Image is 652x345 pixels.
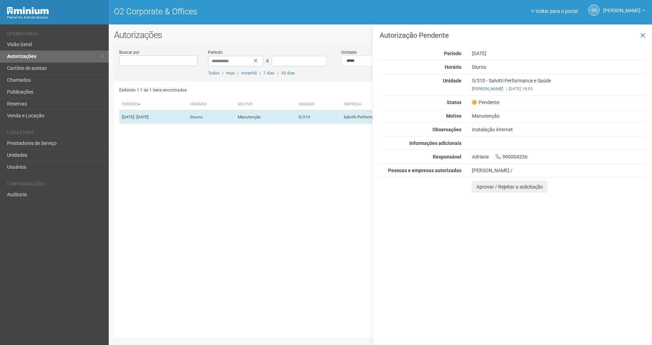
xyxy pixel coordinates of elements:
div: Manutenção [467,113,652,119]
strong: Responsável [433,154,461,160]
strong: Período [444,51,461,56]
td: Salvitti Performance e Saúde [341,110,466,124]
th: Unidade [296,99,341,110]
strong: Informações adicionais [409,140,461,146]
span: Pendente [472,99,499,105]
label: Buscar por [119,49,139,56]
li: Operacional [7,31,103,39]
label: Período [208,49,223,56]
th: Horário [187,99,235,110]
th: Empresa [341,99,466,110]
th: Período [119,99,187,110]
div: [PERSON_NAME] / [472,167,646,174]
h1: O2 Corporate & Offices [114,7,375,16]
li: Configurações [7,182,103,189]
strong: Unidade [443,78,461,83]
h2: Autorizações [114,30,647,40]
a: Amanhã [241,71,257,75]
strong: Pessoas e empresas autorizadas [388,168,461,173]
span: | [277,71,278,75]
span: | [259,71,260,75]
a: 7 dias [263,71,274,75]
a: Hoje [226,71,235,75]
div: Exibindo 1-1 de 1 itens encontrados [119,85,378,95]
td: 5/310 [296,110,341,124]
td: [DATE] [119,110,187,124]
strong: Motivo [446,113,461,119]
h3: Autorização Pendente [380,32,646,39]
strong: Observações [432,127,461,132]
div: Painel do Administrador [7,14,103,21]
a: Todos [208,71,220,75]
span: a [266,58,269,63]
span: | [237,71,238,75]
strong: Horário [445,64,461,70]
div: [DATE] [467,50,652,57]
div: [DATE] 18:05 [472,86,646,92]
th: Motivo [235,99,296,110]
a: [PERSON_NAME] [603,9,645,14]
img: Minium [7,7,49,14]
li: Cadastros [7,130,103,138]
td: Diurno [187,110,235,124]
div: Adriane 990004336 [467,154,652,160]
a: 30 dias [281,71,295,75]
div: 5/310 - Salvitti Performance e Saúde [467,78,652,92]
span: - [DATE] [134,115,149,119]
span: | [506,86,507,91]
strong: Status [447,100,461,105]
span: | [222,71,223,75]
span: Gabriela Souza [603,1,640,13]
a: Voltar para o portal [531,8,578,14]
a: [PERSON_NAME] [472,86,503,91]
td: Manutenção [235,110,296,124]
a: GS [588,5,600,16]
label: Unidade [341,49,357,56]
div: Instalação internet [467,126,652,133]
div: Diurno [467,64,652,70]
button: Aprovar / Rejeitar a solicitação [472,181,547,193]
